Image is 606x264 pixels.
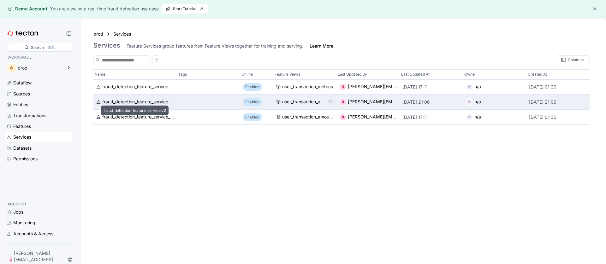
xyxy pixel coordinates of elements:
[8,43,73,52] div: Search⌘K
[310,43,333,49] a: Learn More
[5,122,73,131] a: Features
[5,100,73,109] a: Entities
[13,123,31,130] div: Features
[13,112,46,119] div: Transformations
[245,84,259,90] p: Enabled
[276,83,334,90] a: user_transaction_metrics
[13,219,35,226] div: Monitoring
[18,66,62,70] div: prod
[529,84,587,90] p: [DATE] 01:30
[245,114,259,120] p: Enabled
[5,207,73,217] a: Jobs
[96,99,175,106] a: fraud_detection_feature_service:v2
[13,79,32,86] div: Dataflow
[528,71,547,77] p: Created At
[180,114,238,121] div: -
[13,145,32,152] div: Datasets
[9,256,13,263] div: J
[241,71,253,77] p: Online
[13,155,38,162] div: Permissions
[402,114,461,120] p: [DATE] 17:11
[5,229,73,238] a: Accounts & Access
[8,54,70,60] p: WORKSPACE
[96,83,175,90] a: fraud_detection_feature_service
[13,209,23,215] div: Jobs
[338,71,367,77] p: Last Updated By
[5,143,73,153] a: Datasets
[8,201,70,207] p: ACCOUNT
[5,89,73,99] a: Sources
[276,99,325,106] a: user_transaction_amount_totals
[282,99,325,106] div: user_transaction_amount_totals
[557,55,590,64] div: Columns
[568,58,584,62] div: Columns
[402,84,461,90] p: [DATE] 17:11
[282,114,334,121] div: user_transaction_amount_totals
[165,4,204,14] span: Start Tutorial
[282,83,333,90] div: user_transaction_metrics
[48,44,55,51] div: ⌘K
[529,99,587,105] p: [DATE] 21:06
[127,43,303,49] div: Feature Services group features from Feature Views together for training and serving.
[276,114,334,121] a: user_transaction_amount_totals
[113,31,135,37] a: Services
[5,132,73,142] a: Services
[93,42,120,49] h3: Services
[245,99,259,105] p: Enabled
[93,31,103,37] a: prod
[13,134,32,141] div: Services
[529,114,587,120] p: [DATE] 01:30
[50,5,159,12] div: You are viewing a real-time fraud detection use case
[31,44,44,50] div: Search
[95,71,105,77] p: Name
[8,6,47,12] div: Demo Account
[464,71,476,77] p: Owner
[5,111,73,120] a: Transformations
[178,71,187,77] p: Tags
[401,71,430,77] p: Last Updated At
[13,230,53,237] div: Accounts & Access
[275,71,300,77] p: Feature Views
[5,78,73,88] a: Dataflow
[161,4,208,14] button: Start Tutorial
[180,99,238,106] div: -
[102,99,175,106] div: fraud_detection_feature_service:v2
[96,114,175,121] a: fraud_detection_feature_service_streaming
[180,83,238,90] div: -
[329,99,333,105] p: +4
[5,218,73,227] a: Monitoring
[13,101,28,108] div: Entities
[102,83,168,90] div: fraud_detection_feature_service
[13,90,30,97] div: Sources
[5,154,73,164] a: Permissions
[402,99,461,105] p: [DATE] 21:06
